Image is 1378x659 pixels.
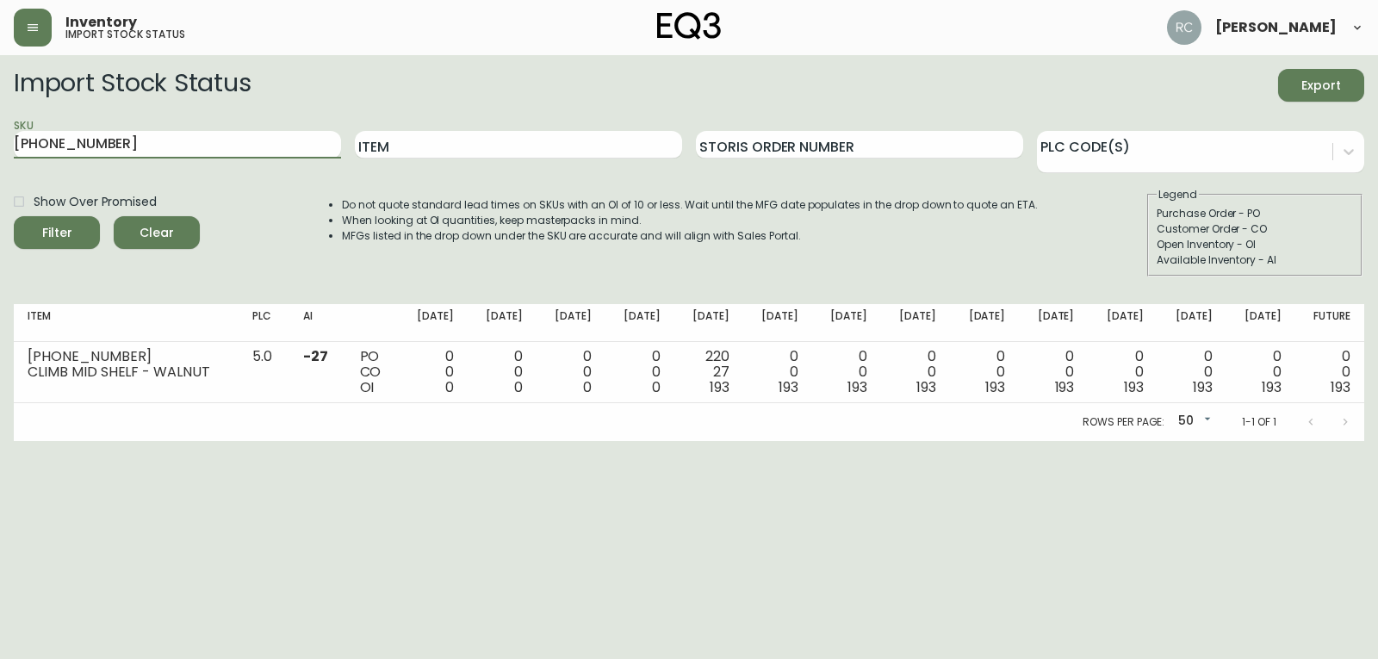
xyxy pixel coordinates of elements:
span: 193 [1262,377,1282,397]
p: Rows per page: [1083,414,1164,430]
span: -27 [303,346,328,366]
th: Item [14,304,239,342]
span: 0 [445,377,454,397]
span: 193 [916,377,936,397]
span: OI [360,377,375,397]
span: 193 [1055,377,1075,397]
th: [DATE] [881,304,950,342]
button: Filter [14,216,100,249]
div: [PHONE_NUMBER] [28,349,225,364]
div: CLIMB MID SHELF - WALNUT [28,364,225,380]
div: 0 0 [826,349,867,395]
button: Export [1278,69,1364,102]
span: 193 [1331,377,1350,397]
div: 0 0 [1240,349,1282,395]
span: 193 [1124,377,1144,397]
div: Open Inventory - OI [1157,237,1353,252]
td: 5.0 [239,342,289,403]
span: 193 [847,377,867,397]
div: 0 0 [895,349,936,395]
li: Do not quote standard lead times on SKUs with an OI of 10 or less. Wait until the MFG date popula... [342,197,1038,213]
th: [DATE] [605,304,674,342]
th: [DATE] [950,304,1019,342]
span: 193 [779,377,798,397]
span: 193 [1193,377,1213,397]
th: [DATE] [398,304,467,342]
th: AI [289,304,345,342]
th: [DATE] [1226,304,1295,342]
div: PO CO [360,349,385,395]
li: MFGs listed in the drop down under the SKU are accurate and will align with Sales Portal. [342,228,1038,244]
th: [DATE] [1019,304,1088,342]
th: [DATE] [743,304,812,342]
div: 0 0 [1033,349,1074,395]
th: [DATE] [1158,304,1226,342]
th: [DATE] [468,304,537,342]
div: 220 27 [688,349,729,395]
p: 1-1 of 1 [1242,414,1276,430]
li: When looking at OI quantities, keep masterpacks in mind. [342,213,1038,228]
div: 0 0 [619,349,661,395]
span: Show Over Promised [34,193,157,211]
img: 46fb21a3fa8e47cd26bba855d66542c0 [1167,10,1201,45]
div: 0 0 [964,349,1005,395]
span: 193 [710,377,729,397]
div: Available Inventory - AI [1157,252,1353,268]
span: 0 [583,377,592,397]
div: 0 0 [550,349,592,395]
legend: Legend [1157,187,1199,202]
span: Export [1292,75,1350,96]
span: Inventory [65,16,137,29]
th: [DATE] [1088,304,1157,342]
th: [DATE] [812,304,881,342]
span: 0 [514,377,523,397]
div: Purchase Order - PO [1157,206,1353,221]
th: [DATE] [674,304,743,342]
div: 0 0 [412,349,453,395]
h2: Import Stock Status [14,69,251,102]
div: 0 0 [757,349,798,395]
th: Future [1295,304,1364,342]
th: PLC [239,304,289,342]
span: Clear [127,222,186,244]
div: 0 0 [1102,349,1143,395]
button: Clear [114,216,200,249]
div: 0 0 [1309,349,1350,395]
h5: import stock status [65,29,185,40]
img: logo [657,12,721,40]
div: 0 0 [1171,349,1213,395]
span: 193 [985,377,1005,397]
span: [PERSON_NAME] [1215,21,1337,34]
div: 50 [1171,407,1214,436]
div: Customer Order - CO [1157,221,1353,237]
th: [DATE] [537,304,605,342]
div: 0 0 [481,349,523,395]
span: 0 [652,377,661,397]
